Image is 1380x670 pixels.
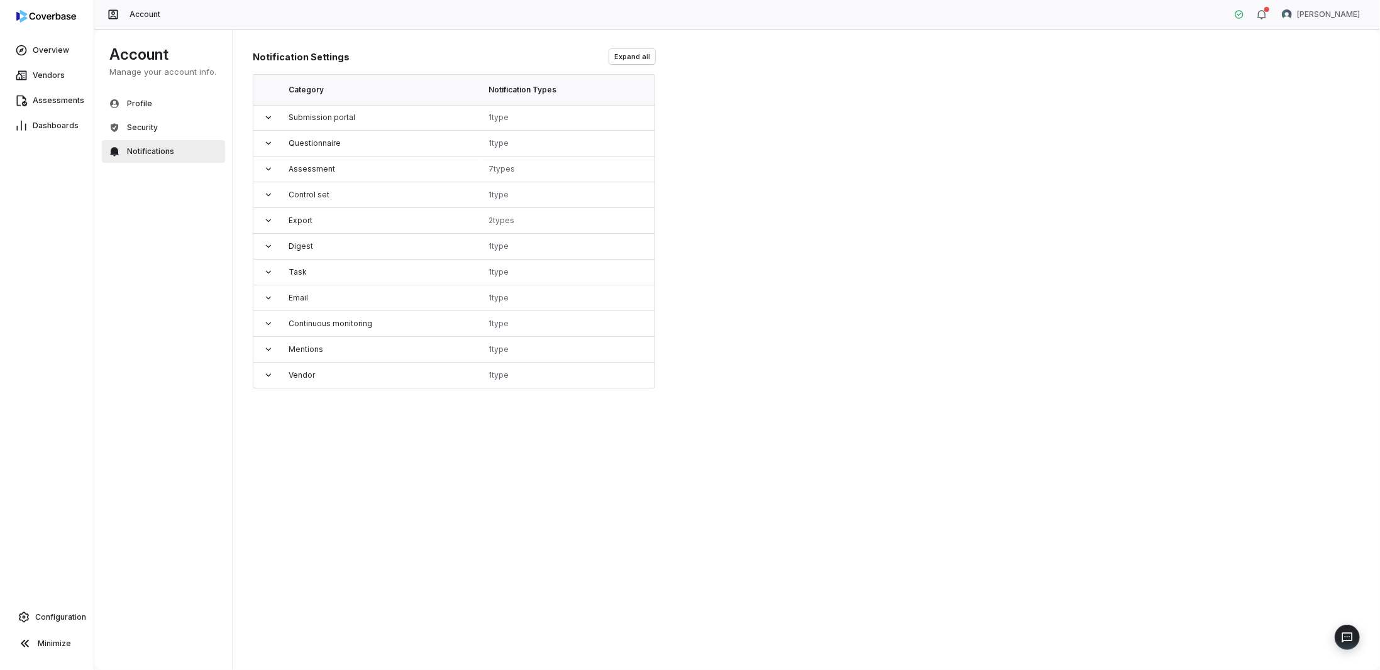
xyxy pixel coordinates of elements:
[102,92,225,115] button: Profile
[489,293,644,303] div: 1 type
[33,96,84,106] span: Assessments
[127,99,152,109] span: Profile
[3,89,91,112] a: Assessments
[489,138,644,148] div: 1 type
[289,164,473,174] div: Assessment
[1274,5,1367,24] button: Robert VanMeeteren avatar[PERSON_NAME]
[33,45,69,55] span: Overview
[289,344,473,354] div: Mentions
[5,631,89,656] button: Minimize
[33,70,65,80] span: Vendors
[489,241,644,251] div: 1 type
[489,344,644,354] div: 1 type
[489,190,644,200] div: 1 type
[289,293,473,303] div: Email
[109,66,218,77] p: Manage your account info.
[489,113,644,123] div: 1 type
[127,146,174,157] span: Notifications
[1282,9,1292,19] img: Robert VanMeeteren avatar
[33,121,79,131] span: Dashboards
[1297,9,1360,19] span: [PERSON_NAME]
[3,39,91,62] a: Overview
[109,45,218,65] h1: Account
[16,10,76,23] img: Coverbase logo
[3,114,91,137] a: Dashboards
[489,216,644,226] div: 2 type s
[489,267,644,277] div: 1 type
[489,319,644,329] div: 1 type
[609,49,655,64] button: Expand all
[289,370,473,380] div: Vendor
[481,75,654,105] th: Notification Types
[289,113,473,123] div: Submission portal
[489,370,644,380] div: 1 type
[102,116,225,139] button: Security
[253,50,350,63] p: Notification Settings
[102,140,225,163] button: Notifications
[289,241,473,251] div: Digest
[289,319,473,329] div: Continuous monitoring
[38,639,71,649] span: Minimize
[130,9,160,19] span: Account
[281,75,481,105] th: Category
[289,138,473,148] div: Questionnaire
[5,606,89,629] a: Configuration
[3,64,91,87] a: Vendors
[289,216,473,226] div: Export
[289,190,473,200] div: Control set
[489,164,644,174] div: 7 type s
[35,612,86,622] span: Configuration
[127,123,158,133] span: Security
[289,267,473,277] div: Task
